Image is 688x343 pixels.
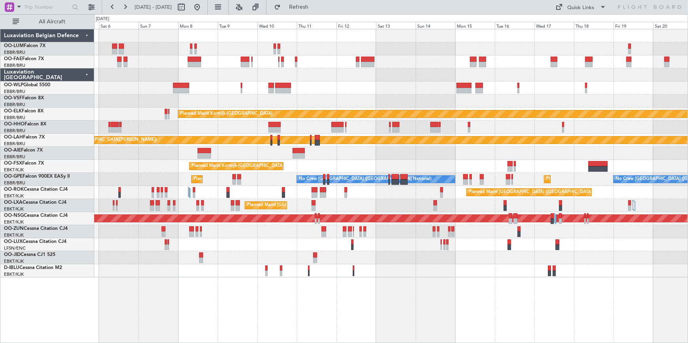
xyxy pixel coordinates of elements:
[4,44,46,48] a: OO-LUMFalcon 7X
[4,180,25,186] a: EBBR/BRU
[257,22,297,29] div: Wed 10
[376,22,416,29] div: Sat 13
[4,128,25,134] a: EBBR/BRU
[4,96,22,100] span: OO-VSF
[96,16,109,23] div: [DATE]
[270,1,318,13] button: Refresh
[4,63,25,68] a: EBBR/BRU
[574,22,614,29] div: Thu 18
[455,22,495,29] div: Mon 15
[4,265,19,270] span: D-IBLU
[495,22,534,29] div: Tue 16
[218,22,257,29] div: Tue 9
[416,22,455,29] div: Sun 14
[4,245,26,251] a: LFSN/ENC
[4,187,68,192] a: OO-ROKCessna Citation CJ4
[4,206,24,212] a: EBKT/KJK
[4,161,44,166] a: OO-FSXFalcon 7X
[4,89,25,95] a: EBBR/BRU
[4,226,24,231] span: OO-ZUN
[192,160,284,172] div: Planned Maint Kortrijk-[GEOGRAPHIC_DATA]
[4,200,67,205] a: OO-LXACessna Citation CJ4
[4,232,24,238] a: EBKT/KJK
[247,199,390,211] div: Planned Maint [GEOGRAPHIC_DATA] ([GEOGRAPHIC_DATA] National)
[4,109,44,114] a: OO-ELKFalcon 8X
[4,148,43,153] a: OO-AIEFalcon 7X
[178,22,218,29] div: Mon 8
[4,109,22,114] span: OO-ELK
[299,173,431,185] div: No Crew [GEOGRAPHIC_DATA] ([GEOGRAPHIC_DATA] National)
[4,49,25,55] a: EBBR/BRU
[4,161,22,166] span: OO-FSX
[4,122,46,127] a: OO-HHOFalcon 8X
[194,173,337,185] div: Planned Maint [GEOGRAPHIC_DATA] ([GEOGRAPHIC_DATA] National)
[4,239,23,244] span: OO-LUX
[4,57,22,61] span: OO-FAE
[9,15,86,28] button: All Aircraft
[4,44,24,48] span: OO-LUM
[4,200,23,205] span: OO-LXA
[139,22,178,29] div: Sun 7
[4,135,23,140] span: OO-LAH
[4,115,25,121] a: EBBR/BRU
[4,174,70,179] a: OO-GPEFalcon 900EX EASy II
[4,141,25,147] a: EBBR/BRU
[552,1,610,13] button: Quick Links
[534,22,574,29] div: Wed 17
[4,213,68,218] a: OO-NSGCessna Citation CJ4
[282,4,315,10] span: Refresh
[4,258,24,264] a: EBKT/KJK
[4,219,24,225] a: EBKT/KJK
[568,4,595,12] div: Quick Links
[4,252,55,257] a: OO-JIDCessna CJ1 525
[4,122,25,127] span: OO-HHO
[4,83,50,87] a: OO-WLPGlobal 5500
[4,102,25,108] a: EBBR/BRU
[4,135,45,140] a: OO-LAHFalcon 7X
[4,96,44,100] a: OO-VSFFalcon 8X
[297,22,336,29] div: Thu 11
[336,22,376,29] div: Fri 12
[4,187,24,192] span: OO-ROK
[4,174,23,179] span: OO-GPE
[4,167,24,173] a: EBKT/KJK
[24,1,70,13] input: Trip Number
[4,226,68,231] a: OO-ZUNCessna Citation CJ4
[469,186,593,198] div: Planned Maint [GEOGRAPHIC_DATA] ([GEOGRAPHIC_DATA])
[4,271,24,277] a: EBKT/KJK
[99,22,139,29] div: Sat 6
[4,193,24,199] a: EBKT/KJK
[180,108,272,120] div: Planned Maint Kortrijk-[GEOGRAPHIC_DATA]
[4,252,21,257] span: OO-JID
[4,83,23,87] span: OO-WLP
[21,19,84,25] span: All Aircraft
[614,22,653,29] div: Fri 19
[4,148,21,153] span: OO-AIE
[4,213,24,218] span: OO-NSG
[4,265,62,270] a: D-IBLUCessna Citation M2
[4,239,67,244] a: OO-LUXCessna Citation CJ4
[4,154,25,160] a: EBBR/BRU
[4,57,44,61] a: OO-FAEFalcon 7X
[135,4,172,11] span: [DATE] - [DATE]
